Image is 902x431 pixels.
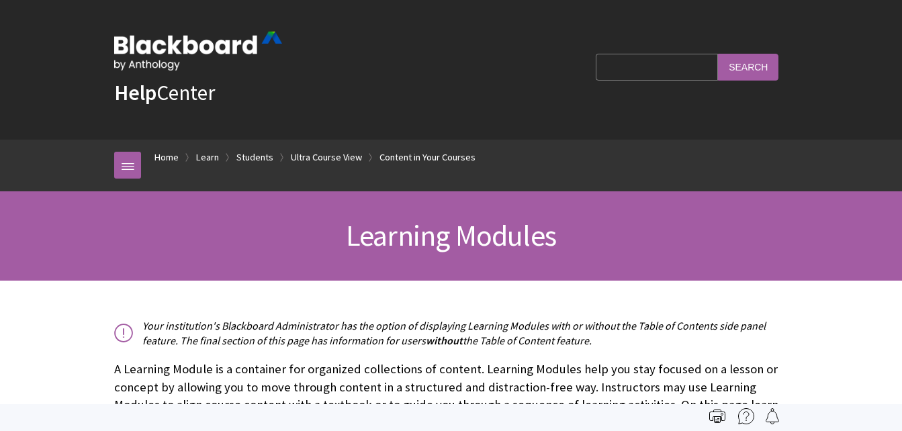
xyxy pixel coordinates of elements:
[114,32,282,70] img: Blackboard by Anthology
[236,149,273,166] a: Students
[154,149,179,166] a: Home
[738,408,754,424] img: More help
[709,408,725,424] img: Print
[291,149,362,166] a: Ultra Course View
[114,79,156,106] strong: Help
[196,149,219,166] a: Learn
[426,334,463,347] span: without
[764,408,780,424] img: Follow this page
[718,54,778,80] input: Search
[114,318,788,348] p: Your institution's Blackboard Administrator has the option of displaying Learning Modules with or...
[346,217,556,254] span: Learning Modules
[114,361,788,431] p: A Learning Module is a container for organized collections of content. Learning Modules help you ...
[379,149,476,166] a: Content in Your Courses
[114,79,215,106] a: HelpCenter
